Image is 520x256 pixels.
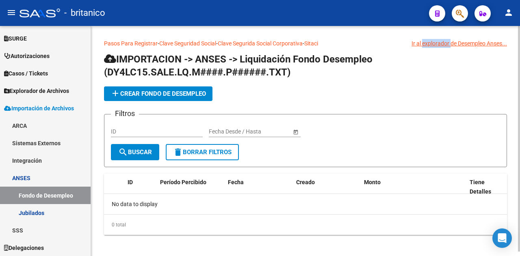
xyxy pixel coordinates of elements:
[157,174,225,200] datatable-header-cell: Período Percibido
[111,144,159,160] button: Buscar
[104,86,212,101] button: Crear Fondo de Desempleo
[4,52,50,60] span: Autorizaciones
[111,108,139,119] h3: Filtros
[110,88,120,98] mat-icon: add
[104,39,507,48] p: - - -
[504,8,513,17] mat-icon: person
[228,179,244,185] span: Fecha
[4,243,44,252] span: Delegaciones
[64,4,105,22] span: - britanico
[166,144,239,160] button: Borrar Filtros
[118,148,152,156] span: Buscar
[209,128,238,135] input: Fecha inicio
[466,174,507,200] datatable-header-cell: Tiene Detalles
[173,147,183,157] mat-icon: delete
[110,90,206,97] span: Crear Fondo de Desempleo
[470,179,491,195] span: Tiene Detalles
[291,127,300,136] button: Open calendar
[245,128,285,135] input: Fecha fin
[296,179,315,185] span: Creado
[4,69,48,78] span: Casos / Tickets
[361,174,466,200] datatable-header-cell: Monto
[104,40,158,47] a: Pasos Para Registrar
[173,148,232,156] span: Borrar Filtros
[4,104,74,113] span: Importación de Archivos
[118,147,128,157] mat-icon: search
[160,179,206,185] span: Período Percibido
[293,174,361,200] datatable-header-cell: Creado
[104,215,507,235] div: 0 total
[218,40,303,47] a: Clave Segurida Social Corporativa
[225,174,292,200] datatable-header-cell: Fecha
[159,40,216,47] a: Clave Seguridad Social
[104,54,373,78] span: IMPORTACION -> ANSES -> Liquidación Fondo Desempleo (DY4LC15.SALE.LQ.M####.P######.TXT)
[6,8,16,17] mat-icon: menu
[124,174,157,200] datatable-header-cell: ID
[4,34,27,43] span: SURGE
[4,86,69,95] span: Explorador de Archivos
[128,179,133,185] span: ID
[304,40,318,47] a: Sitaci
[364,179,381,185] span: Monto
[412,39,507,48] div: Ir al explorador de Desempleo Anses...
[492,228,512,248] div: Open Intercom Messenger
[104,194,507,214] div: No data to display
